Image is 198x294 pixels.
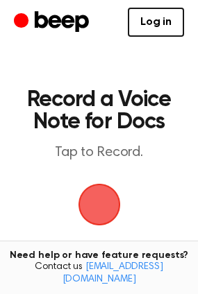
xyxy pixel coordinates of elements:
a: [EMAIL_ADDRESS][DOMAIN_NAME] [63,262,163,284]
h1: Record a Voice Note for Docs [25,89,173,133]
p: Tap to Record. [25,144,173,162]
span: Contact us [8,261,190,286]
img: Beep Logo [79,184,120,225]
a: Beep [14,9,92,36]
a: Log in [128,8,184,37]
